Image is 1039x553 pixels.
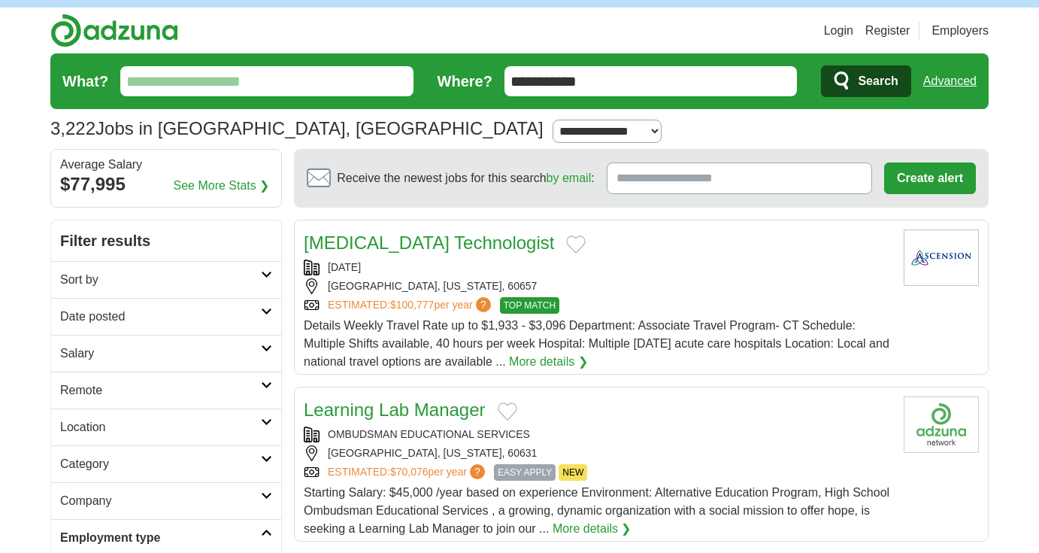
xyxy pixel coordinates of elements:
span: $70,076 [390,466,429,478]
a: Company [51,482,281,519]
h2: Location [60,418,261,436]
h2: Filter results [51,220,281,261]
h2: Sort by [60,271,261,289]
h2: Category [60,455,261,473]
span: 3,222 [50,115,95,142]
a: Login [824,22,853,40]
span: $100,777 [390,299,434,311]
span: Search [858,66,898,96]
img: Ascension logo [904,229,979,286]
button: Search [821,65,910,97]
label: Where? [438,70,492,93]
span: NEW [559,464,587,481]
a: Remote [51,372,281,409]
span: ? [476,297,491,312]
button: Add to favorite jobs [498,403,517,421]
a: Category [51,445,281,482]
h2: Company [60,492,261,510]
button: Add to favorite jobs [566,235,586,254]
a: Sort by [51,261,281,298]
h1: Jobs in [GEOGRAPHIC_DATA], [GEOGRAPHIC_DATA] [50,118,544,138]
div: Average Salary [60,159,272,171]
a: Employers [931,22,989,40]
a: Learning Lab Manager [304,400,486,420]
div: [GEOGRAPHIC_DATA], [US_STATE], 60631 [304,445,892,461]
h2: Employment type [60,529,261,547]
a: Advanced [923,66,977,96]
a: OMBUDSMAN EDUCATIONAL SERVICES [328,428,530,440]
label: What? [62,70,108,93]
div: $77,995 [60,171,272,198]
a: See More Stats ❯ [174,177,270,195]
h2: Remote [60,381,261,400]
button: Create alert [884,163,976,194]
a: Location [51,409,281,445]
h2: Salary [60,345,261,363]
a: ESTIMATED:$70,076per year? [328,464,488,481]
img: Ombudsman Educational Services logo [904,397,979,453]
span: EASY APPLY [494,464,556,481]
a: by email [547,172,592,184]
span: Receive the newest jobs for this search : [337,169,594,187]
a: More details ❯ [509,353,588,371]
span: Starting Salary: $45,000 /year based on experience Environment: Alternative Education Program, Hi... [304,486,889,535]
a: More details ❯ [553,520,632,538]
div: [GEOGRAPHIC_DATA], [US_STATE], 60657 [304,278,892,294]
a: [MEDICAL_DATA] Technologist [304,232,554,253]
span: TOP MATCH [500,297,559,314]
a: ESTIMATED:$100,777per year? [328,297,494,314]
span: Details Weekly Travel Rate up to $1,933 - $3,096 Department: Associate Travel Program- CT Schedul... [304,319,889,368]
img: Adzuna logo [50,14,178,47]
a: [DATE] [328,261,361,273]
a: Salary [51,335,281,372]
span: ? [470,464,485,479]
a: Register [865,22,910,40]
a: Date posted [51,298,281,335]
h2: Date posted [60,308,261,326]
